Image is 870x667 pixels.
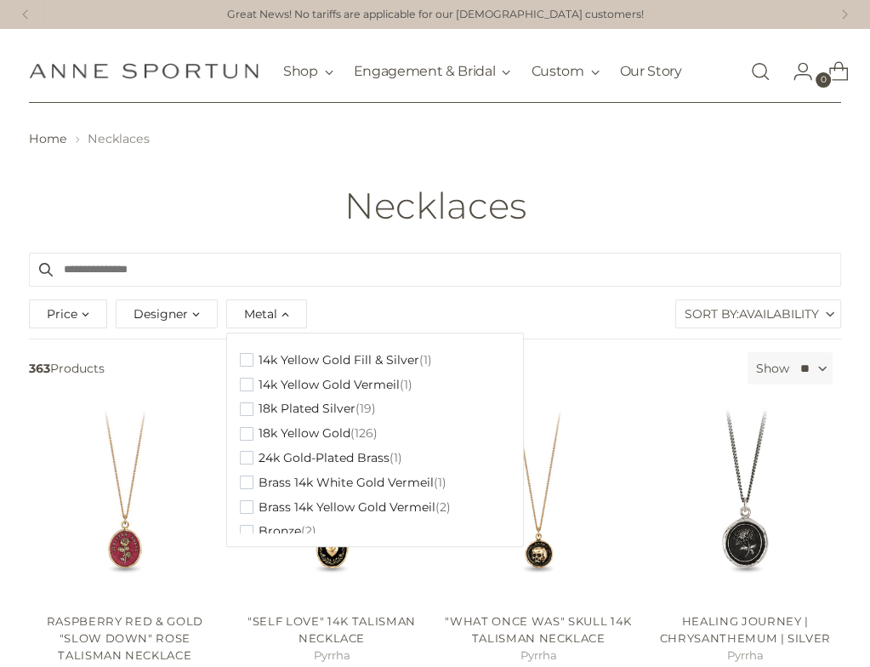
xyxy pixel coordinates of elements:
span: Availability [739,300,819,328]
span: Price [47,305,77,323]
a: Great News! No tariffs are applicable for our [DEMOGRAPHIC_DATA] customers! [227,7,644,23]
span: (1) [400,378,412,392]
label: Sort By:Availability [676,300,840,328]
span: 14k Yellow Gold Vermeil [259,378,400,392]
span: (1) [434,476,446,490]
span: 14k Yellow Gold Fill & Silver [259,353,419,368]
nav: breadcrumbs [29,130,842,148]
span: Brass 14k White Gold Vermeil [259,476,434,490]
a: Healing Journey | Chrysanthemum | Silver [659,614,830,645]
input: Search products [29,253,842,287]
button: Engagement & Bridal [354,53,511,90]
span: Designer [134,305,188,323]
span: (2) [301,524,316,539]
button: Brass 14k Yellow Gold Vermeil [240,495,451,520]
span: (126) [350,426,378,441]
button: Custom [531,53,599,90]
button: 18k Yellow Gold [240,421,378,446]
span: 18k Yellow Gold [259,426,350,441]
h5: Pyrrha [649,647,841,664]
a: "What Once Was" Skull 14k Talisman Necklace [445,614,631,645]
button: 14k Yellow Gold Fill & Silver [240,348,432,373]
span: 0 [816,72,831,88]
span: (19) [355,402,376,416]
a: Healing Journey | Chrysanthemum | Silver [649,408,841,600]
button: Bronze [240,519,316,544]
span: Bronze [259,524,301,539]
span: Brass 14k Yellow Gold Vermeil [259,500,435,515]
span: Metal [244,305,277,323]
span: (2) [435,500,451,515]
span: Products [22,352,741,385]
a: Anne Sportun Fine Jewellery [29,63,259,79]
b: 363 [29,361,50,376]
a: Our Story [620,53,682,90]
button: Shop [283,53,333,90]
button: Brass 14k White Gold Vermeil [240,470,446,495]
button: 24k Gold-Plated Brass [240,446,402,470]
span: (1) [390,451,402,465]
h5: Pyrrha [442,647,634,664]
span: 18k Plated Silver [259,402,355,416]
a: Home [29,131,67,146]
h1: Necklaces [344,186,526,226]
a: "Self Love" 14k Talisman Necklace [247,614,416,645]
label: Show [756,360,789,378]
span: Necklaces [88,131,150,146]
span: (1) [419,353,432,368]
button: 18k Plated Silver [240,396,376,421]
a: Open search modal [743,54,777,88]
button: 14k Yellow Gold Vermeil [240,373,412,397]
h5: Pyrrha [236,647,428,664]
a: Go to the account page [779,54,813,88]
a: Raspberry Red & Gold [29,408,221,600]
a: Raspberry Red & Gold "Slow Down" Rose Talisman Necklace [47,614,203,661]
a: Open cart modal [815,54,849,88]
span: 24k Gold-Plated Brass [259,451,390,465]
